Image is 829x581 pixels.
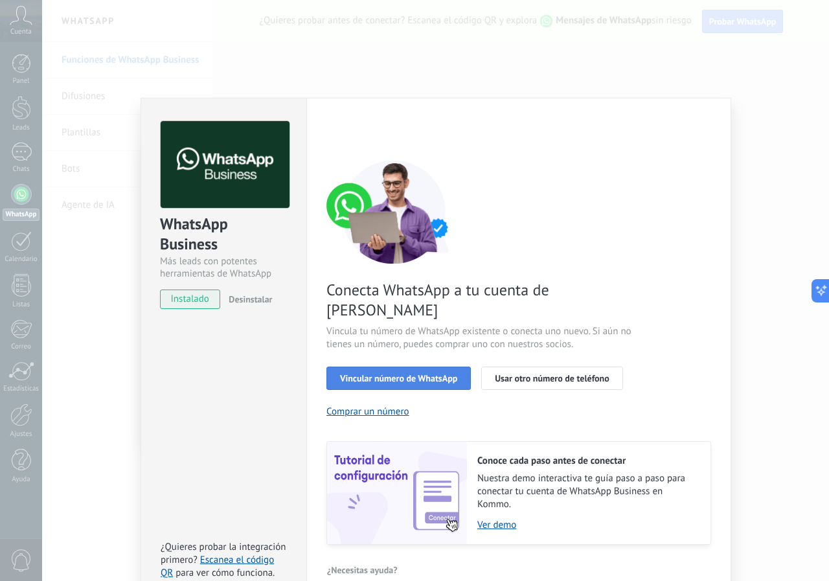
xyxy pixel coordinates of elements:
a: Escanea el código QR [161,554,274,579]
span: Vincular número de WhatsApp [340,374,457,383]
h2: Conoce cada paso antes de conectar [477,455,698,467]
span: ¿Quieres probar la integración primero? [161,541,286,566]
button: Usar otro número de teléfono [481,367,622,390]
span: Desinstalar [229,293,272,305]
span: instalado [161,290,220,309]
div: Más leads con potentes herramientas de WhatsApp [160,255,288,280]
span: Usar otro número de teléfono [495,374,609,383]
span: ¿Necesitas ayuda? [327,565,398,575]
span: Conecta WhatsApp a tu cuenta de [PERSON_NAME] [326,280,635,320]
a: Ver demo [477,519,698,531]
span: para ver cómo funciona. [176,567,275,579]
button: Vincular número de WhatsApp [326,367,471,390]
button: Desinstalar [223,290,272,309]
button: Comprar un número [326,405,409,418]
img: connect number [326,160,462,264]
span: Nuestra demo interactiva te guía paso a paso para conectar tu cuenta de WhatsApp Business en Kommo. [477,472,698,511]
span: Vincula tu número de WhatsApp existente o conecta uno nuevo. Si aún no tienes un número, puedes c... [326,325,635,351]
button: ¿Necesitas ayuda? [326,560,398,580]
div: WhatsApp Business [160,214,288,255]
img: logo_main.png [161,121,290,209]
